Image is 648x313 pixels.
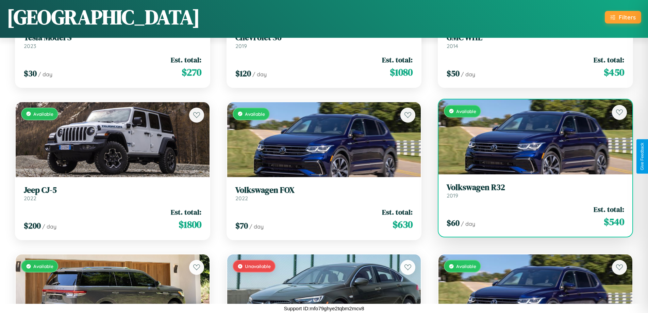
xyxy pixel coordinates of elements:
h3: GMC WHL [447,33,624,43]
span: / day [461,71,475,78]
span: / day [38,71,52,78]
span: 2022 [235,195,248,202]
a: Volkswagen FOX2022 [235,185,413,202]
button: Filters [605,11,641,24]
span: $ 120 [235,68,251,79]
span: / day [461,220,475,227]
h1: [GEOGRAPHIC_DATA] [7,3,200,31]
span: $ 200 [24,220,41,231]
span: / day [249,223,264,230]
span: Est. total: [171,207,201,217]
span: Est. total: [382,207,413,217]
span: 2019 [447,192,458,199]
span: / day [252,71,267,78]
span: Available [33,263,53,269]
span: Est. total: [594,55,624,65]
div: Give Feedback [640,143,645,170]
span: $ 630 [393,218,413,231]
span: / day [42,223,56,230]
h3: Volkswagen R32 [447,183,624,192]
span: Unavailable [245,263,271,269]
span: $ 60 [447,217,460,229]
p: Support ID: mfo79ghye2tqbm2mcv8 [284,304,364,313]
h3: Chevrolet S6 [235,33,413,43]
span: Est. total: [594,204,624,214]
span: Available [33,111,53,117]
span: $ 1800 [179,218,201,231]
a: Jeep CJ-52022 [24,185,201,202]
span: $ 1080 [390,65,413,79]
span: $ 70 [235,220,248,231]
span: Available [245,111,265,117]
span: 2019 [235,43,247,49]
span: 2022 [24,195,36,202]
span: $ 540 [604,215,624,229]
h3: Jeep CJ-5 [24,185,201,195]
h3: Volkswagen FOX [235,185,413,195]
span: Available [456,263,476,269]
div: Filters [619,14,636,21]
h3: Tesla Model S [24,33,201,43]
a: GMC WHL2014 [447,33,624,49]
span: $ 50 [447,68,460,79]
span: $ 270 [182,65,201,79]
span: $ 30 [24,68,37,79]
a: Chevrolet S62019 [235,33,413,49]
span: Est. total: [171,55,201,65]
span: 2023 [24,43,36,49]
span: Available [456,108,476,114]
a: Volkswagen R322019 [447,183,624,199]
span: Est. total: [382,55,413,65]
span: 2014 [447,43,458,49]
span: $ 450 [604,65,624,79]
a: Tesla Model S2023 [24,33,201,49]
